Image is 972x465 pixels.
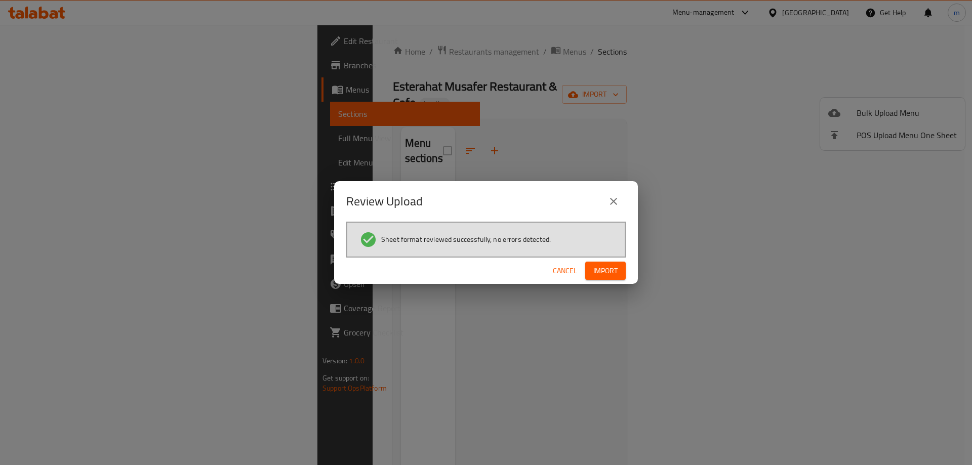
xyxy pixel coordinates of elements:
span: Cancel [553,265,577,277]
span: Sheet format reviewed successfully, no errors detected. [381,234,551,244]
h2: Review Upload [346,193,423,209]
button: close [601,189,626,214]
button: Import [585,262,626,280]
span: Import [593,265,618,277]
button: Cancel [549,262,581,280]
